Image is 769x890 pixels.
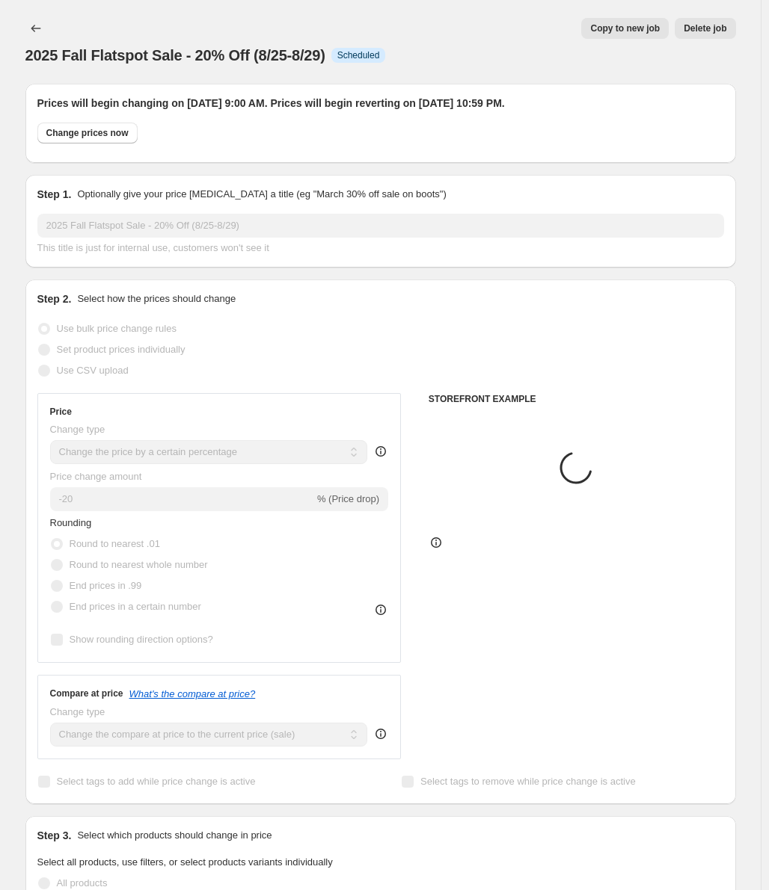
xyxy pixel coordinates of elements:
[50,687,123,699] h3: Compare at price
[37,242,269,253] span: This title is just for internal use, customers won't see it
[37,828,72,843] h2: Step 3.
[581,18,669,39] button: Copy to new job
[50,471,142,482] span: Price change amount
[25,18,46,39] button: Price change jobs
[373,726,388,741] div: help
[420,776,636,787] span: Select tags to remove while price change is active
[37,123,138,143] button: Change prices now
[37,856,333,868] span: Select all products, use filters, or select products variants individually
[50,424,105,435] span: Change type
[337,49,380,61] span: Scheduled
[70,601,201,612] span: End prices in a certain number
[129,688,256,699] button: What's the compare at price?
[50,487,314,511] input: -15
[373,444,388,459] div: help
[37,187,72,202] h2: Step 1.
[70,559,208,570] span: Round to nearest whole number
[57,344,186,355] span: Set product prices individually
[37,214,724,238] input: 30% off holiday sale
[50,517,92,528] span: Rounding
[429,393,724,405] h6: STOREFRONT EXAMPLE
[25,47,325,64] span: 2025 Fall Flatspot Sale - 20% Off (8/25-8/29)
[70,634,213,645] span: Show rounding direction options?
[77,291,236,306] p: Select how the prices should change
[70,580,142,591] span: End prices in .99
[37,291,72,306] h2: Step 2.
[57,365,129,376] span: Use CSV upload
[46,127,129,139] span: Change prices now
[57,877,108,889] span: All products
[77,187,446,202] p: Optionally give your price [MEDICAL_DATA] a title (eg "March 30% off sale on boots")
[590,22,660,34] span: Copy to new job
[675,18,735,39] button: Delete job
[317,493,379,504] span: % (Price drop)
[77,828,272,843] p: Select which products should change in price
[50,706,105,717] span: Change type
[50,406,72,418] h3: Price
[70,538,160,549] span: Round to nearest .01
[57,776,256,787] span: Select tags to add while price change is active
[57,323,177,334] span: Use bulk price change rules
[684,22,726,34] span: Delete job
[37,96,724,111] h2: Prices will begin changing on [DATE] 9:00 AM. Prices will begin reverting on [DATE] 10:59 PM.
